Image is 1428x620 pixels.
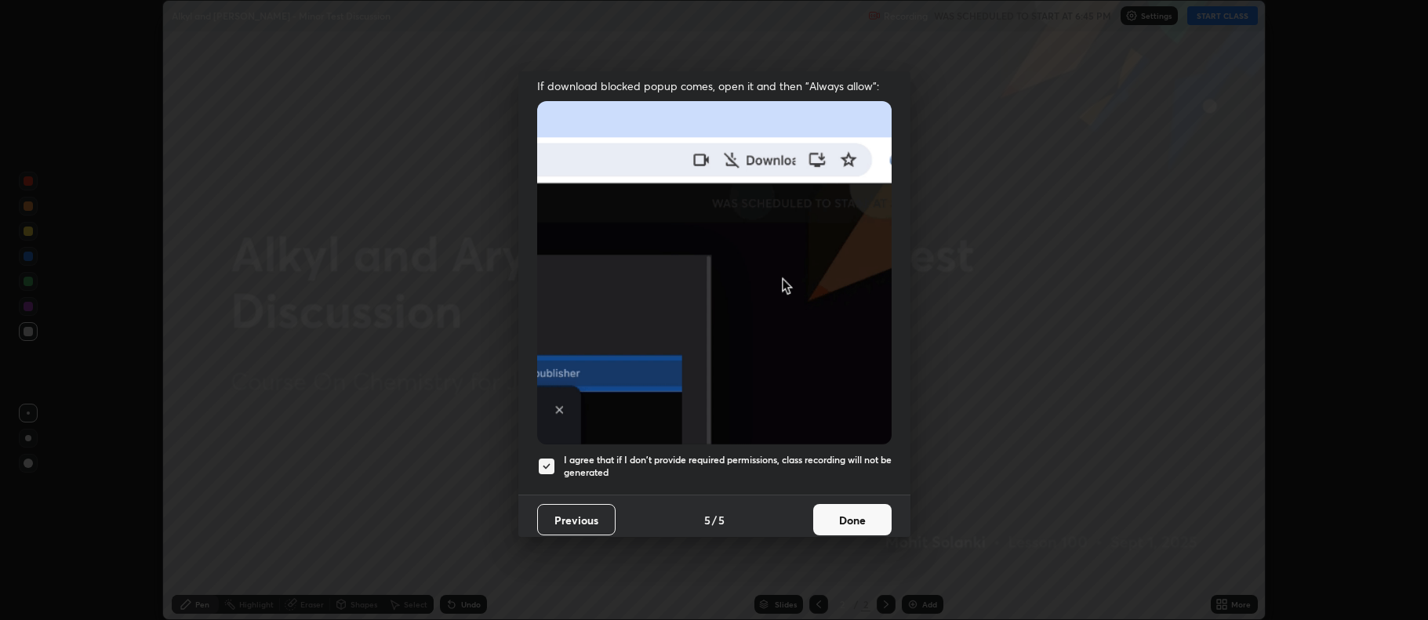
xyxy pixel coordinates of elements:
img: downloads-permission-blocked.gif [537,101,892,444]
h4: 5 [704,512,710,528]
button: Done [813,504,892,535]
button: Previous [537,504,616,535]
h5: I agree that if I don't provide required permissions, class recording will not be generated [564,454,892,478]
span: If download blocked popup comes, open it and then "Always allow": [537,78,892,93]
h4: / [712,512,717,528]
h4: 5 [718,512,725,528]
